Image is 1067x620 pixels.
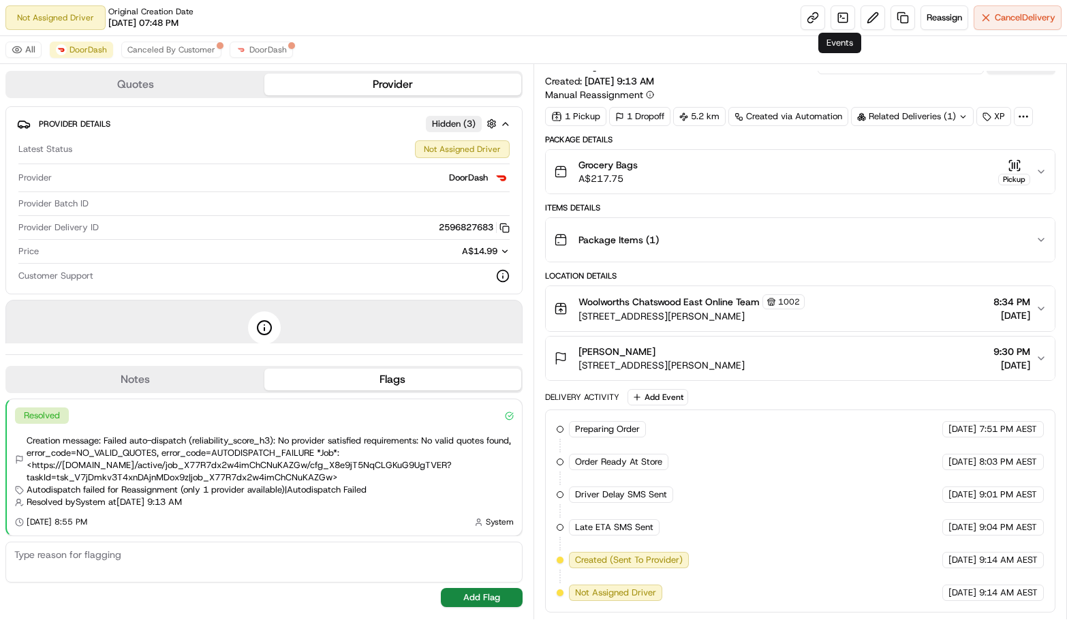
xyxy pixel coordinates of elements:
[993,358,1030,372] span: [DATE]
[108,17,179,29] span: [DATE] 07:48 PM
[948,521,976,533] span: [DATE]
[230,42,293,58] button: DoorDash
[948,554,976,566] span: [DATE]
[426,115,500,132] button: Hidden (3)
[432,118,476,130] span: Hidden ( 3 )
[127,44,215,55] span: Canceled By Customer
[995,12,1055,24] span: Cancel Delivery
[69,44,107,55] span: DoorDash
[545,74,654,88] span: Created:
[462,245,497,257] span: A$14.99
[673,107,726,126] div: 5.2 km
[7,74,264,95] button: Quotes
[545,88,654,102] button: Manual Reassignment
[993,295,1030,309] span: 8:34 PM
[18,270,93,282] span: Customer Support
[545,59,600,71] h3: Summary
[7,369,264,390] button: Notes
[486,516,514,527] span: System
[390,245,510,258] button: A$14.99
[545,202,1055,213] div: Items Details
[998,159,1030,185] button: Pickup
[439,221,510,234] button: 2596827683
[17,112,511,135] button: Provider DetailsHidden (3)
[546,150,1055,193] button: Grocery BagsA$217.75Pickup
[575,554,683,566] span: Created (Sent To Provider)
[979,489,1037,501] span: 9:01 PM AEST
[264,74,522,95] button: Provider
[609,107,670,126] div: 1 Dropoff
[578,345,655,358] span: [PERSON_NAME]
[27,496,106,508] span: Resolved by System
[578,158,638,172] span: Grocery Bags
[493,170,510,186] img: doordash_logo_v2.png
[979,521,1037,533] span: 9:04 PM AEST
[18,221,99,234] span: Provider Delivery ID
[27,516,87,527] span: [DATE] 8:55 PM
[818,33,861,53] div: Events
[546,286,1055,331] button: Woolworths Chatswood East Online Team1002[STREET_ADDRESS][PERSON_NAME]8:34 PM[DATE]
[27,435,514,484] span: Creation message: Failed auto-dispatch (reliability_score_h3): No provider satisfied requirements...
[979,423,1037,435] span: 7:51 PM AEST
[441,588,523,607] button: Add Flag
[575,521,653,533] span: Late ETA SMS Sent
[18,198,89,210] span: Provider Batch ID
[449,172,488,184] span: DoorDash
[39,119,110,129] span: Provider Details
[121,42,221,58] button: Canceled By Customer
[236,44,247,55] img: doordash_logo_v2.png
[575,456,662,468] span: Order Ready At Store
[578,358,745,372] span: [STREET_ADDRESS][PERSON_NAME]
[545,392,619,403] div: Delivery Activity
[578,295,760,309] span: Woolworths Chatswood East Online Team
[974,5,1062,30] button: CancelDelivery
[56,44,67,55] img: doordash_logo_v2.png
[5,42,42,58] button: All
[15,407,69,424] div: Resolved
[578,233,659,247] span: Package Items ( 1 )
[545,107,606,126] div: 1 Pickup
[264,369,522,390] button: Flags
[976,107,1011,126] div: XP
[948,587,976,599] span: [DATE]
[979,554,1038,566] span: 9:14 AM AEST
[578,172,638,185] span: A$217.75
[18,143,72,155] span: Latest Status
[948,423,976,435] span: [DATE]
[575,489,667,501] span: Driver Delay SMS Sent
[998,174,1030,185] div: Pickup
[628,389,688,405] button: Add Event
[578,309,805,323] span: [STREET_ADDRESS][PERSON_NAME]
[575,423,640,435] span: Preparing Order
[728,107,848,126] a: Created via Automation
[27,484,367,496] span: Autodispatch failed for Reassignment (only 1 provider available) | Autodispatch Failed
[927,12,962,24] span: Reassign
[108,496,182,508] span: at [DATE] 9:13 AM
[948,489,976,501] span: [DATE]
[546,337,1055,380] button: [PERSON_NAME][STREET_ADDRESS][PERSON_NAME]9:30 PM[DATE]
[851,107,974,126] div: Related Deliveries (1)
[575,587,656,599] span: Not Assigned Driver
[108,6,194,17] span: Original Creation Date
[993,309,1030,322] span: [DATE]
[50,42,113,58] button: DoorDash
[778,296,800,307] span: 1002
[546,218,1055,262] button: Package Items (1)
[249,44,287,55] span: DoorDash
[545,88,643,102] span: Manual Reassignment
[585,75,654,87] span: [DATE] 9:13 AM
[545,270,1055,281] div: Location Details
[979,456,1037,468] span: 8:03 PM AEST
[921,5,968,30] button: Reassign
[18,245,39,258] span: Price
[948,456,976,468] span: [DATE]
[545,134,1055,145] div: Package Details
[979,587,1038,599] span: 9:14 AM AEST
[993,345,1030,358] span: 9:30 PM
[18,172,52,184] span: Provider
